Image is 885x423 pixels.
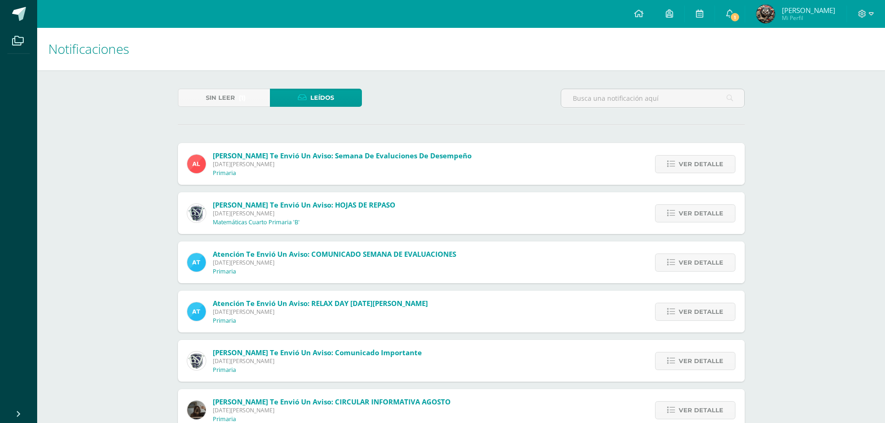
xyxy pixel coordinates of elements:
p: Matemáticas Cuarto Primaria 'B' [213,219,300,226]
span: Ver detalle [679,205,723,222]
p: Primaria [213,317,236,325]
span: Ver detalle [679,402,723,419]
img: 0622cc53a9ab5ff111be8da30c91df7e.png [187,204,206,222]
span: [DATE][PERSON_NAME] [213,209,395,217]
span: [DATE][PERSON_NAME] [213,259,456,267]
p: Primaria [213,416,236,423]
img: 225096a26acfc1687bffe5cda17b4a42.png [187,401,206,419]
span: [DATE][PERSON_NAME] [213,357,422,365]
span: [PERSON_NAME] te envió un aviso: HOJAS DE REPASO [213,200,395,209]
span: [DATE][PERSON_NAME] [213,160,472,168]
img: 9b923b7a5257eca232f958b02ed92d0f.png [187,351,206,370]
span: Notificaciones [48,40,129,58]
span: Sin leer [206,89,235,106]
span: Mi Perfil [782,14,835,22]
span: 1 [730,12,740,22]
span: Atención te envió un aviso: COMUNICADO SEMANA DE EVALUACIONES [213,249,456,259]
span: [PERSON_NAME] te envió un aviso: Semana de Evaluciones de Desempeño [213,151,472,160]
p: Primaria [213,268,236,275]
img: 59b36a082c41914072a936266d466df8.png [756,5,775,23]
span: [PERSON_NAME] te envió un aviso: CIRCULAR INFORMATIVA AGOSTO [213,397,451,406]
span: Ver detalle [679,303,723,320]
span: Ver detalle [679,156,723,173]
img: 9fc725f787f6a993fc92a288b7a8b70c.png [187,253,206,272]
p: Primaria [213,366,236,374]
span: [PERSON_NAME] [782,6,835,15]
input: Busca una notificación aquí [561,89,744,107]
span: Leídos [310,89,334,106]
span: (1) [239,89,246,106]
span: [DATE][PERSON_NAME] [213,406,451,414]
img: 2ffea78c32313793fe3641c097813157.png [187,155,206,173]
a: Leídos [270,89,362,107]
span: [PERSON_NAME] te envió un aviso: Comunicado Importante [213,348,422,357]
span: Atención te envió un aviso: RELAX DAY [DATE][PERSON_NAME] [213,299,428,308]
span: Ver detalle [679,254,723,271]
a: Sin leer(1) [178,89,270,107]
p: Primaria [213,169,236,177]
img: 9fc725f787f6a993fc92a288b7a8b70c.png [187,302,206,321]
span: Ver detalle [679,352,723,370]
span: [DATE][PERSON_NAME] [213,308,428,316]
